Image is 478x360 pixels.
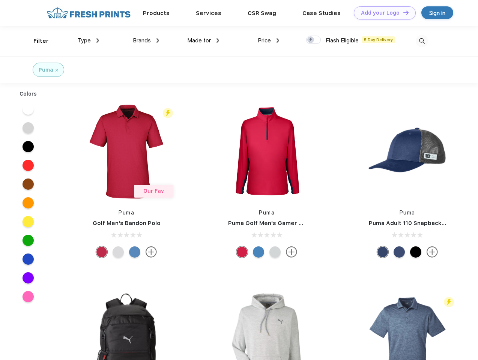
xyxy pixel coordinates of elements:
[113,246,124,258] div: High Rise
[228,220,347,226] a: Puma Golf Men's Gamer Golf Quarter-Zip
[421,6,453,19] a: Sign in
[216,38,219,43] img: dropdown.png
[410,246,421,258] div: Pma Blk Pma Blk
[77,102,176,201] img: func=resize&h=266
[187,37,211,44] span: Made for
[326,37,359,44] span: Flash Eligible
[236,246,248,258] div: Ski Patrol
[163,108,173,118] img: flash_active_toggle.svg
[33,37,49,45] div: Filter
[14,90,43,98] div: Colors
[427,246,438,258] img: more.svg
[416,35,428,47] img: desktop_search.svg
[253,246,264,258] div: Bright Cobalt
[217,102,317,201] img: func=resize&h=266
[129,246,140,258] div: Lake Blue
[156,38,159,43] img: dropdown.png
[400,210,415,216] a: Puma
[96,246,107,258] div: Ski Patrol
[196,10,221,16] a: Services
[259,210,275,216] a: Puma
[429,9,445,17] div: Sign in
[45,6,133,19] img: fo%20logo%202.webp
[258,37,271,44] span: Price
[358,102,457,201] img: func=resize&h=266
[277,38,279,43] img: dropdown.png
[39,66,53,74] div: Puma
[143,10,170,16] a: Products
[403,10,409,15] img: DT
[286,246,297,258] img: more.svg
[78,37,91,44] span: Type
[377,246,388,258] div: Peacoat with Qut Shd
[119,210,134,216] a: Puma
[93,220,161,226] a: Golf Men's Bandon Polo
[444,297,454,307] img: flash_active_toggle.svg
[96,38,99,43] img: dropdown.png
[269,246,281,258] div: High Rise
[248,10,276,16] a: CSR Swag
[394,246,405,258] div: Peacoat Qut Shd
[143,188,164,194] span: Our Fav
[362,36,395,43] span: 5 Day Delivery
[361,10,400,16] div: Add your Logo
[146,246,157,258] img: more.svg
[133,37,151,44] span: Brands
[56,69,58,72] img: filter_cancel.svg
